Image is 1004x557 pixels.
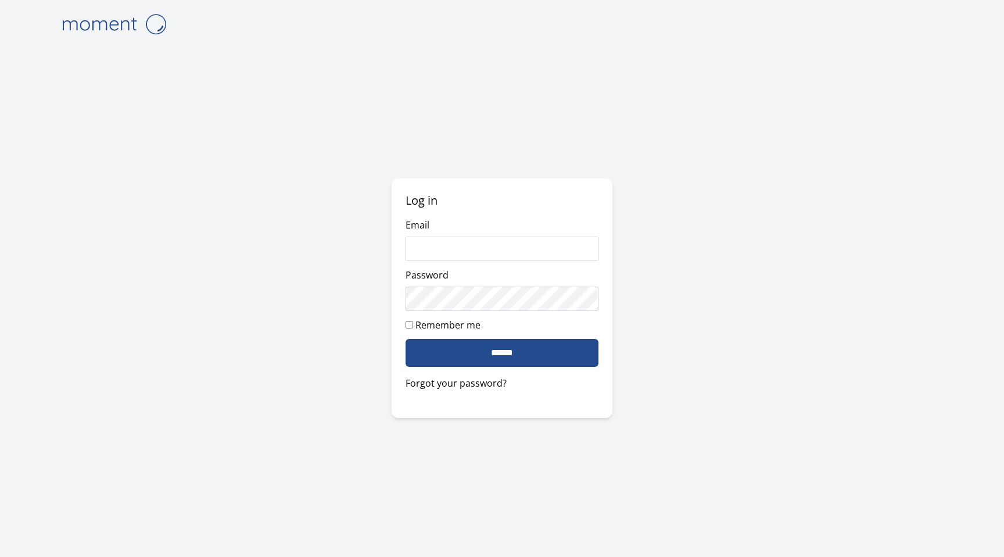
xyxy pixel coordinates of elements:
label: Password [406,269,449,281]
label: Remember me [415,319,481,331]
img: logo-4e3dc11c47720685a147b03b5a06dd966a58ff35d612b21f08c02c0306f2b779.png [56,9,172,39]
h2: Log in [406,192,598,209]
label: Email [406,219,429,231]
a: Forgot your password? [406,376,598,390]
